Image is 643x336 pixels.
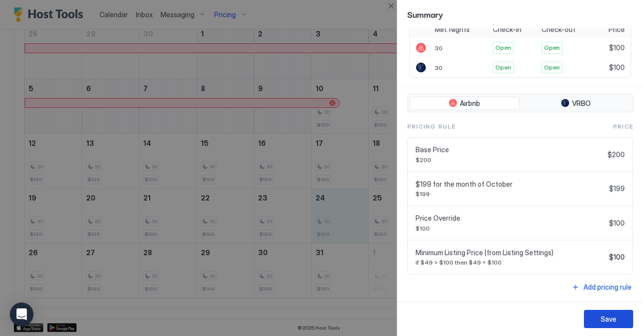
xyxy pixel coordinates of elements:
[416,214,605,223] span: Price Override
[416,259,605,266] span: if $49 > $100 then $49 = $100
[609,25,625,34] span: Price
[609,43,625,52] span: $100
[416,248,605,257] span: Minimum Listing Price (from Listing Settings)
[609,63,625,72] span: $100
[495,63,511,72] span: Open
[608,150,625,159] span: $200
[609,219,625,228] span: $100
[495,43,511,52] span: Open
[544,63,560,72] span: Open
[435,64,443,71] span: 30
[416,225,605,232] span: $100
[407,122,455,131] span: Pricing Rule
[609,184,625,193] span: $199
[572,99,591,108] span: VRBO
[583,282,632,292] div: Add pricing rule
[407,94,633,113] div: tab-group
[521,97,631,110] button: VRBO
[613,122,633,131] span: Price
[609,253,625,262] span: $100
[493,25,521,34] span: Check-in
[407,8,633,20] span: Summary
[435,44,443,52] span: 30
[416,180,605,189] span: $199 for the month of October
[460,99,480,108] span: Airbnb
[416,145,604,154] span: Base Price
[542,25,576,34] span: Check-out
[570,280,633,294] button: Add pricing rule
[410,97,519,110] button: Airbnb
[435,25,470,34] span: Min. Nights
[10,302,33,326] div: Open Intercom Messenger
[416,190,605,198] span: $199
[416,156,604,164] span: $200
[601,314,616,324] div: Save
[544,43,560,52] span: Open
[584,310,633,328] button: Save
